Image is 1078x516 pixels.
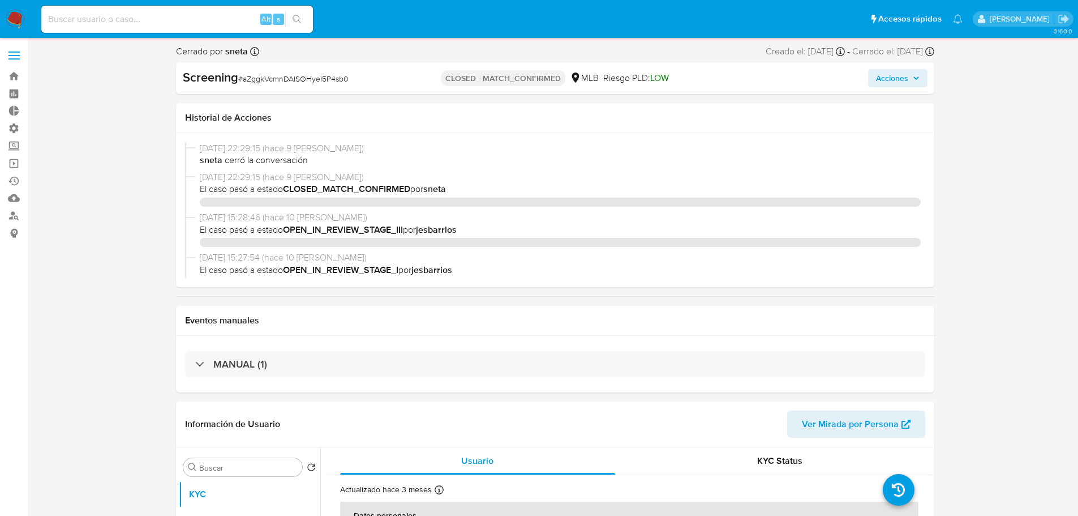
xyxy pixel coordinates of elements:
[461,454,493,467] span: Usuario
[441,70,565,86] p: CLOSED - MATCH_CONFIRMED
[787,411,925,438] button: Ver Mirada por Persona
[185,351,925,377] div: MANUAL (1)
[802,411,899,438] span: Ver Mirada por Persona
[213,358,267,370] h3: MANUAL (1)
[876,69,908,87] span: Acciones
[41,12,313,27] input: Buscar usuario o caso...
[570,72,599,84] div: MLB
[199,463,298,473] input: Buscar
[285,11,308,27] button: search-icon
[603,72,669,84] span: Riesgo PLD:
[185,315,925,326] h1: Eventos manuales
[176,45,248,58] span: Cerrado por
[766,45,845,58] div: Creado el: [DATE]
[953,14,963,24] a: Notificaciones
[223,45,248,58] b: sneta
[307,463,316,475] button: Volver al orden por defecto
[1058,13,1070,25] a: Salir
[179,481,320,508] button: KYC
[183,68,238,86] b: Screening
[878,13,942,25] span: Accesos rápidos
[868,69,927,87] button: Acciones
[990,14,1054,24] p: nicolas.tyrkiel@mercadolibre.com
[188,463,197,472] button: Buscar
[757,454,802,467] span: KYC Status
[650,71,669,84] span: LOW
[847,45,850,58] span: -
[261,14,270,24] span: Alt
[852,45,934,58] div: Cerrado el: [DATE]
[277,14,280,24] span: s
[238,73,349,84] span: # aZggkVcmnDAISOHyel5P4sb0
[185,419,280,430] h1: Información de Usuario
[340,484,432,495] p: Actualizado hace 3 meses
